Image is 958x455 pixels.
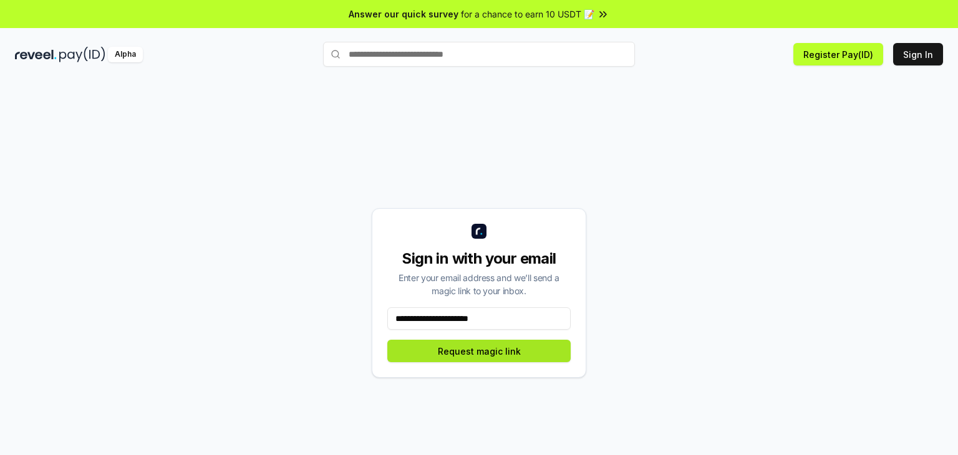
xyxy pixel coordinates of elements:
img: logo_small [472,224,486,239]
img: pay_id [59,47,105,62]
button: Register Pay(ID) [793,43,883,65]
span: Answer our quick survey [349,7,458,21]
div: Alpha [108,47,143,62]
button: Sign In [893,43,943,65]
div: Enter your email address and we’ll send a magic link to your inbox. [387,271,571,297]
img: reveel_dark [15,47,57,62]
span: for a chance to earn 10 USDT 📝 [461,7,594,21]
button: Request magic link [387,340,571,362]
div: Sign in with your email [387,249,571,269]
